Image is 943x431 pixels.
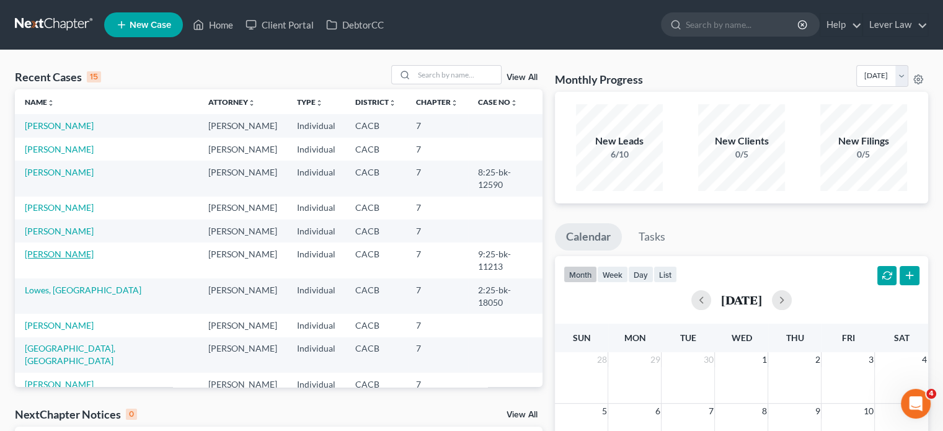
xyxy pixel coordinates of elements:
a: Calendar [555,223,622,251]
button: list [653,266,677,283]
h2: [DATE] [721,293,762,306]
a: [PERSON_NAME] [25,202,94,213]
td: Individual [287,197,345,220]
td: [PERSON_NAME] [198,337,287,373]
i: unfold_more [248,99,255,107]
i: unfold_more [47,99,55,107]
div: NextChapter Notices [15,407,137,422]
a: [PERSON_NAME] [25,167,94,177]
td: 7 [406,278,468,314]
input: Search by name... [686,13,799,36]
td: [PERSON_NAME] [198,278,287,314]
td: 7 [406,220,468,242]
span: Thu [786,332,804,343]
div: 0 [126,409,137,420]
a: Chapterunfold_more [416,97,458,107]
td: CACB [345,220,406,242]
td: Individual [287,138,345,161]
span: 9 [813,404,821,419]
td: [PERSON_NAME] [198,114,287,137]
a: [GEOGRAPHIC_DATA], [GEOGRAPHIC_DATA] [25,343,115,366]
td: CACB [345,197,406,220]
td: 7 [406,314,468,337]
span: 3 [867,352,874,367]
span: 30 [702,352,714,367]
div: 0/5 [820,148,907,161]
div: 15 [87,71,101,82]
a: [PERSON_NAME] [25,226,94,236]
td: Individual [287,242,345,278]
a: [PERSON_NAME] [25,144,94,154]
div: 6/10 [576,148,663,161]
td: Individual [287,220,345,242]
td: [PERSON_NAME] [198,220,287,242]
td: [PERSON_NAME] [198,197,287,220]
span: Sun [572,332,590,343]
a: Lever Law [863,14,928,36]
span: 4 [921,352,928,367]
td: Individual [287,161,345,196]
div: 0/5 [698,148,785,161]
td: 9:25-bk-11213 [468,242,542,278]
span: 10 [862,404,874,419]
a: [PERSON_NAME] [25,249,94,259]
span: 7 [707,404,714,419]
div: New Filings [820,134,907,148]
td: [PERSON_NAME] [198,161,287,196]
td: [PERSON_NAME] [198,242,287,278]
i: unfold_more [451,99,458,107]
span: Fri [841,332,854,343]
td: CACB [345,314,406,337]
td: 7 [406,373,468,396]
td: 7 [406,114,468,137]
span: 2 [813,352,821,367]
a: Districtunfold_more [355,97,396,107]
td: Individual [287,337,345,373]
a: Typeunfold_more [297,97,323,107]
a: Tasks [627,223,676,251]
span: New Case [130,20,171,30]
span: Wed [731,332,751,343]
td: [PERSON_NAME] [198,138,287,161]
button: month [564,266,597,283]
iframe: Intercom live chat [901,389,931,419]
span: Tue [680,332,696,343]
td: 7 [406,161,468,196]
a: DebtorCC [320,14,390,36]
span: 6 [653,404,661,419]
a: Home [187,14,239,36]
td: [PERSON_NAME] [198,373,287,396]
i: unfold_more [510,99,518,107]
span: 5 [600,404,608,419]
a: [PERSON_NAME] [25,379,94,389]
a: Case Nounfold_more [478,97,518,107]
td: Individual [287,373,345,396]
button: week [597,266,628,283]
a: Help [820,14,862,36]
span: 8 [760,404,768,419]
a: [PERSON_NAME] [25,120,94,131]
td: 7 [406,197,468,220]
a: View All [507,411,538,419]
button: day [628,266,653,283]
td: CACB [345,161,406,196]
span: Sat [893,332,909,343]
a: Attorneyunfold_more [208,97,255,107]
td: Individual [287,314,345,337]
td: 7 [406,138,468,161]
div: New Leads [576,134,663,148]
i: unfold_more [316,99,323,107]
td: [PERSON_NAME] [198,314,287,337]
a: Client Portal [239,14,320,36]
td: CACB [345,278,406,314]
a: Nameunfold_more [25,97,55,107]
a: [PERSON_NAME] [25,320,94,331]
td: CACB [345,373,406,396]
td: CACB [345,114,406,137]
td: CACB [345,337,406,373]
td: 8:25-bk-12590 [468,161,542,196]
input: Search by name... [414,66,501,84]
td: CACB [345,138,406,161]
span: Mon [624,332,645,343]
span: 1 [760,352,768,367]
